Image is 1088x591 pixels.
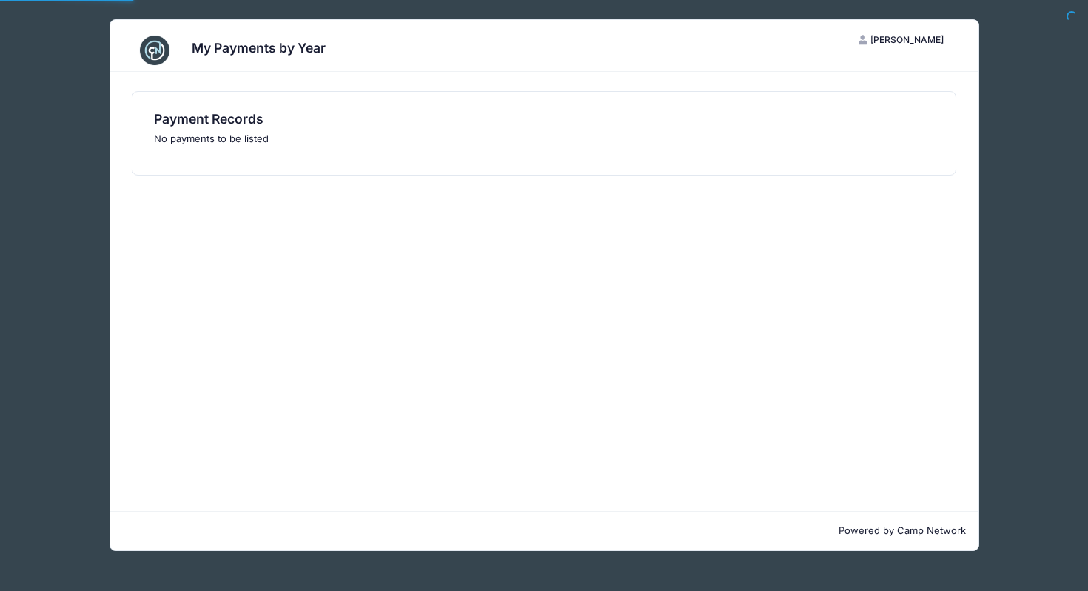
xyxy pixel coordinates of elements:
[154,111,934,127] h3: Payment Records
[140,36,169,65] img: CampNetwork
[870,34,944,45] span: [PERSON_NAME]
[846,27,957,53] button: [PERSON_NAME]
[122,524,967,538] p: Powered by Camp Network
[192,40,326,56] h3: My Payments by Year
[154,132,934,147] p: No payments to be listed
